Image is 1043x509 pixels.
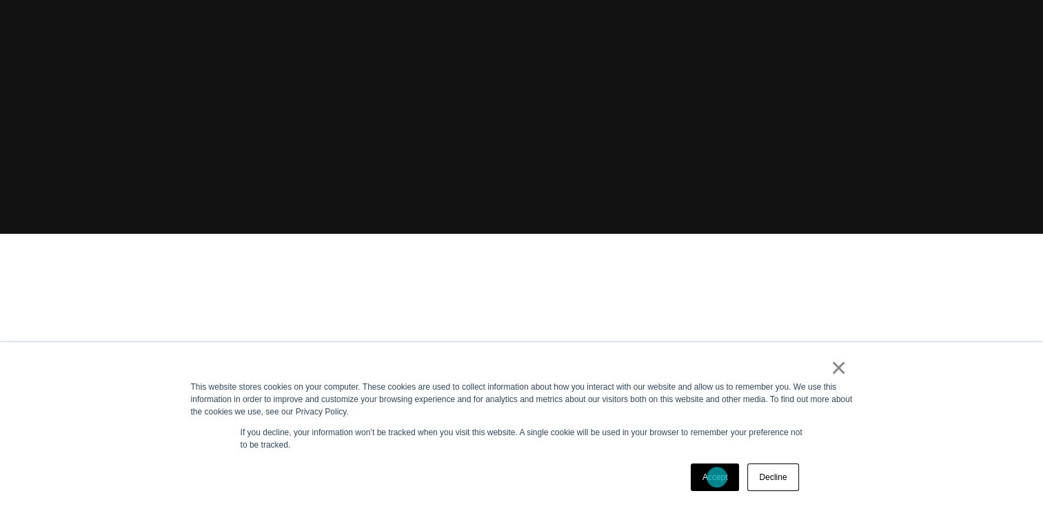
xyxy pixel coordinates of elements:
div: This website stores cookies on your computer. These cookies are used to collect information about... [191,381,853,418]
a: Content [246,338,399,391]
a: Creative [55,338,219,391]
a: Accept [691,463,740,491]
p: If you decline, your information won’t be tracked when you visit this website. A single cookie wi... [241,426,803,451]
span: , [411,338,423,391]
a: Decline [747,463,798,491]
a: × [831,361,847,374]
a: Commerce [427,338,638,391]
span: , [231,338,243,391]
